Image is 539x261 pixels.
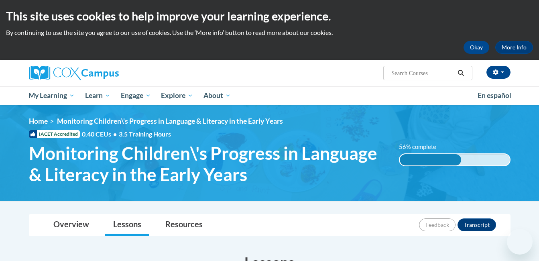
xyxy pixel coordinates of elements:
[29,66,119,80] img: Cox Campus
[85,91,110,100] span: Learn
[29,66,181,80] a: Cox Campus
[203,91,231,100] span: About
[113,130,117,138] span: •
[157,214,211,236] a: Resources
[464,41,489,54] button: Okay
[161,91,193,100] span: Explore
[29,117,48,125] a: Home
[17,86,523,105] div: Main menu
[116,86,156,105] a: Engage
[198,86,236,105] a: About
[29,130,80,138] span: IACET Accredited
[105,214,149,236] a: Lessons
[455,68,467,78] button: Search
[156,86,198,105] a: Explore
[80,86,116,105] a: Learn
[495,41,533,54] a: More Info
[29,143,387,185] span: Monitoring Children\'s Progress in Language & Literacy in the Early Years
[119,130,171,138] span: 3.5 Training Hours
[82,130,119,139] span: 0.40 CEUs
[391,68,455,78] input: Search Courses
[478,91,511,100] span: En español
[24,86,80,105] a: My Learning
[507,229,533,255] iframe: Button to launch messaging window
[419,218,456,231] button: Feedback
[399,143,445,151] label: 56% complete
[472,87,517,104] a: En español
[400,154,461,165] div: 56% complete
[28,91,75,100] span: My Learning
[458,218,496,231] button: Transcript
[6,8,533,24] h2: This site uses cookies to help improve your learning experience.
[486,66,511,79] button: Account Settings
[57,117,283,125] span: Monitoring Children\'s Progress in Language & Literacy in the Early Years
[121,91,151,100] span: Engage
[6,28,533,37] p: By continuing to use the site you agree to our use of cookies. Use the ‘More info’ button to read...
[45,214,97,236] a: Overview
